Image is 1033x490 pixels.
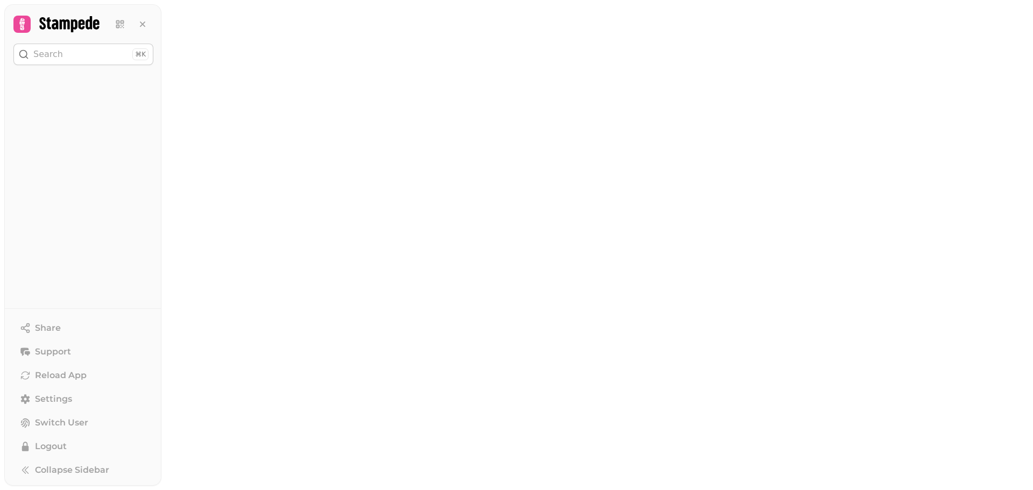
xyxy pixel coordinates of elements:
span: Collapse Sidebar [35,464,109,477]
button: Search⌘K [13,44,153,65]
span: Share [35,322,61,335]
button: Reload App [13,365,153,386]
div: ⌘K [132,48,148,60]
span: Switch User [35,416,88,429]
button: Support [13,341,153,363]
button: Logout [13,436,153,457]
span: Support [35,345,71,358]
p: Search [33,48,63,61]
a: Settings [13,388,153,410]
span: Reload App [35,369,87,382]
span: Logout [35,440,67,453]
button: Share [13,317,153,339]
button: Switch User [13,412,153,434]
span: Settings [35,393,72,406]
button: Collapse Sidebar [13,459,153,481]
